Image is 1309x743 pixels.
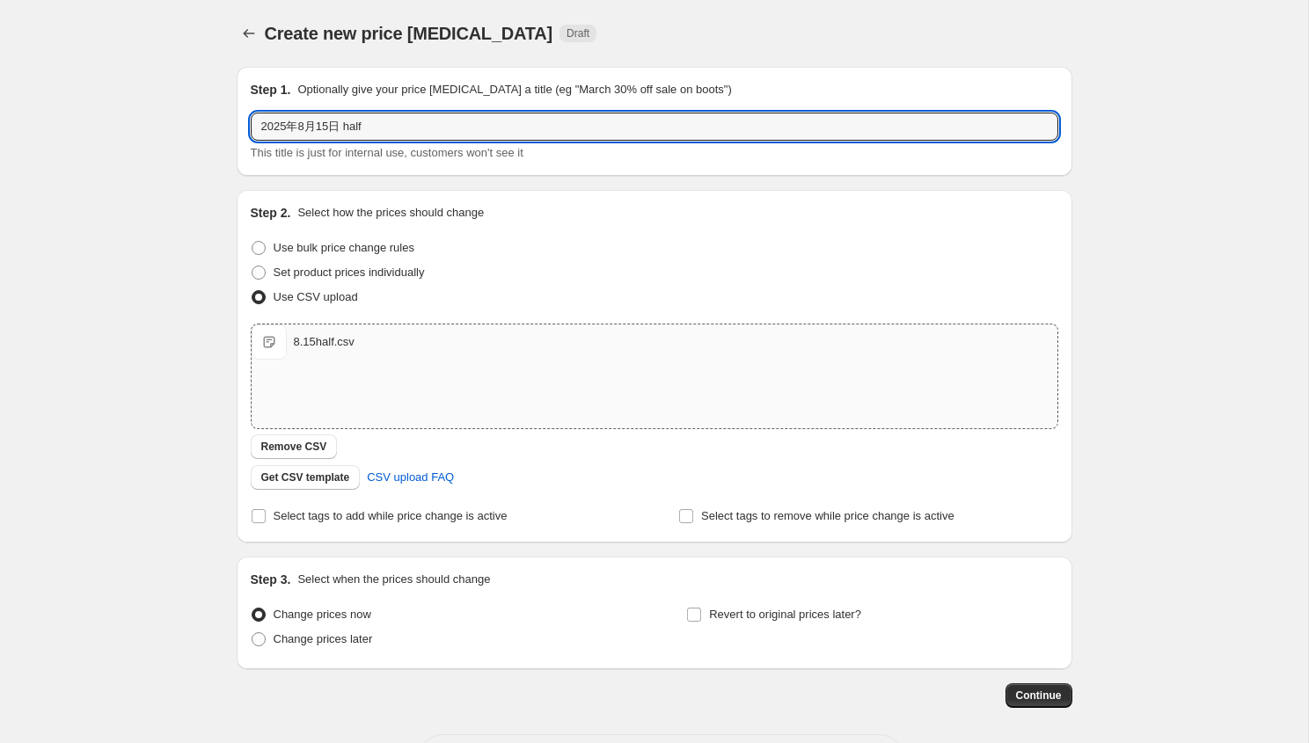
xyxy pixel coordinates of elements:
span: Create new price [MEDICAL_DATA] [265,24,553,43]
button: Price change jobs [237,21,261,46]
span: Change prices now [274,608,371,621]
span: Revert to original prices later? [709,608,861,621]
button: Continue [1006,683,1072,708]
button: Get CSV template [251,465,361,490]
span: Select tags to add while price change is active [274,509,508,522]
span: Use CSV upload [274,290,358,303]
span: Use bulk price change rules [274,241,414,254]
p: Optionally give your price [MEDICAL_DATA] a title (eg "March 30% off sale on boots") [297,81,731,98]
div: 8.15half.csv [294,333,355,351]
a: CSV upload FAQ [356,463,464,492]
button: Remove CSV [251,434,338,459]
p: Select how the prices should change [297,204,484,222]
span: Select tags to remove while price change is active [701,509,954,522]
span: Continue [1016,688,1062,703]
input: 30% off holiday sale [251,113,1058,141]
span: Change prices later [274,632,373,645]
p: Select when the prices should change [297,571,490,588]
span: This title is just for internal use, customers won't see it [251,146,523,159]
span: Set product prices individually [274,266,425,279]
span: Get CSV template [261,470,350,484]
span: CSV upload FAQ [367,469,454,486]
span: Draft [567,26,589,40]
span: Remove CSV [261,440,327,454]
h2: Step 3. [251,571,291,588]
h2: Step 2. [251,204,291,222]
h2: Step 1. [251,81,291,98]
